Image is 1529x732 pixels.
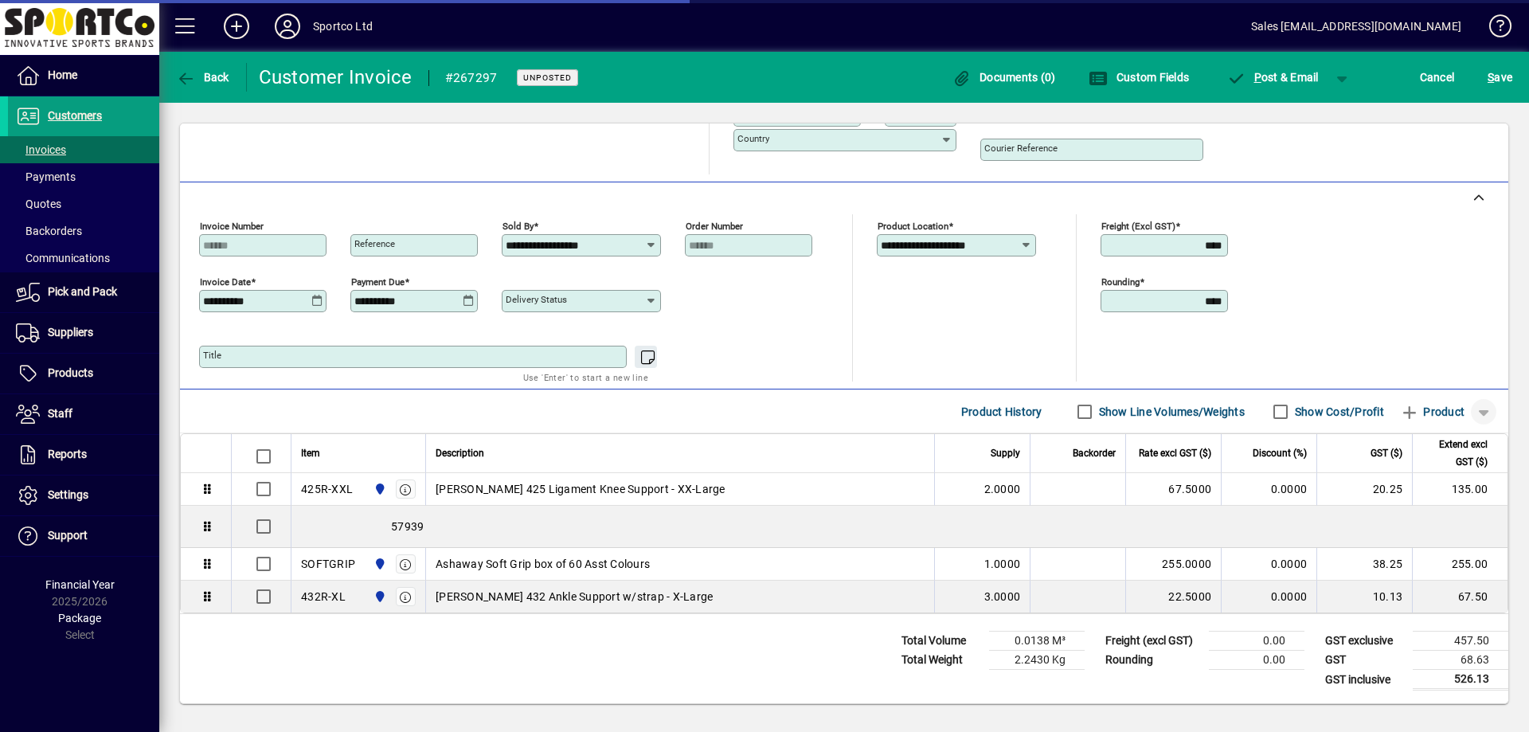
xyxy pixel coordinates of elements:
span: Communications [16,252,110,264]
td: 0.0000 [1221,473,1316,506]
div: SOFTGRIP [301,556,355,572]
td: 0.0000 [1221,548,1316,581]
mat-label: Reference [354,238,395,249]
td: 0.00 [1209,651,1304,670]
button: Product [1392,397,1472,426]
span: Backorder [1073,444,1116,462]
span: Sportco Ltd Warehouse [370,480,388,498]
button: Profile [262,12,313,41]
span: Payments [16,170,76,183]
span: Item [301,444,320,462]
div: Sales [EMAIL_ADDRESS][DOMAIN_NAME] [1251,14,1461,39]
span: Supply [991,444,1020,462]
span: Sportco Ltd Warehouse [370,555,388,573]
mat-label: Freight (excl GST) [1101,221,1175,232]
span: Sportco Ltd Warehouse [370,588,388,605]
mat-label: Title [203,350,221,361]
span: Custom Fields [1089,71,1189,84]
span: Support [48,529,88,542]
td: 67.50 [1412,581,1507,613]
span: Package [58,612,101,624]
td: 38.25 [1316,548,1412,581]
td: 526.13 [1413,670,1508,690]
span: Discount (%) [1253,444,1307,462]
span: Back [176,71,229,84]
button: Cancel [1416,63,1459,92]
span: Financial Year [45,578,115,591]
div: Sportco Ltd [313,14,373,39]
div: 57939 [291,506,1507,547]
button: Custom Fields [1085,63,1193,92]
label: Show Cost/Profit [1292,404,1384,420]
td: 10.13 [1316,581,1412,613]
td: 68.63 [1413,651,1508,670]
td: Total Weight [894,651,989,670]
td: Total Volume [894,632,989,651]
a: Payments [8,163,159,190]
a: Home [8,56,159,96]
span: Product History [961,399,1042,425]
td: Freight (excl GST) [1097,632,1209,651]
div: 67.5000 [1136,481,1211,497]
a: Suppliers [8,313,159,353]
mat-label: Sold by [502,221,534,232]
button: Documents (0) [948,63,1060,92]
span: Staff [48,407,72,420]
span: 2.0000 [984,481,1021,497]
span: Product [1400,399,1464,425]
span: Description [436,444,484,462]
span: [PERSON_NAME] 432 Ankle Support w/strap - X-Large [436,589,713,605]
mat-hint: Use 'Enter' to start a new line [523,368,648,386]
td: 0.0138 M³ [989,632,1085,651]
a: Pick and Pack [8,272,159,312]
td: GST inclusive [1317,670,1413,690]
span: P [1254,71,1261,84]
span: GST ($) [1371,444,1402,462]
span: Quotes [16,198,61,210]
td: GST exclusive [1317,632,1413,651]
span: Ashaway Soft Grip box of 60 Asst Colours [436,556,650,572]
a: Settings [8,476,159,515]
mat-label: Invoice number [200,221,264,232]
span: Documents (0) [952,71,1056,84]
span: Backorders [16,225,82,237]
span: 1.0000 [984,556,1021,572]
a: Staff [8,394,159,434]
span: ave [1488,65,1512,90]
span: [PERSON_NAME] 425 Ligament Knee Support - XX-Large [436,481,725,497]
mat-label: Rounding [1101,276,1140,288]
span: ost & Email [1226,71,1319,84]
a: Knowledge Base [1477,3,1509,55]
mat-label: Country [737,133,769,144]
label: Show Line Volumes/Weights [1096,404,1245,420]
td: 2.2430 Kg [989,651,1085,670]
span: Suppliers [48,326,93,339]
a: Invoices [8,136,159,163]
a: Quotes [8,190,159,217]
div: 22.5000 [1136,589,1211,605]
button: Add [211,12,262,41]
button: Save [1484,63,1516,92]
span: Extend excl GST ($) [1422,436,1488,471]
span: Invoices [16,143,66,156]
td: Rounding [1097,651,1209,670]
button: Post & Email [1218,63,1327,92]
span: Cancel [1420,65,1455,90]
td: 20.25 [1316,473,1412,506]
a: Support [8,516,159,556]
mat-label: Courier Reference [984,143,1058,154]
span: S [1488,71,1494,84]
span: Rate excl GST ($) [1139,444,1211,462]
span: Products [48,366,93,379]
div: 255.0000 [1136,556,1211,572]
span: Settings [48,488,88,501]
td: 457.50 [1413,632,1508,651]
td: GST [1317,651,1413,670]
mat-label: Delivery status [506,294,567,305]
a: Communications [8,245,159,272]
td: 0.00 [1209,632,1304,651]
a: Reports [8,435,159,475]
a: Backorders [8,217,159,245]
app-page-header-button: Back [159,63,247,92]
mat-label: Invoice date [200,276,251,288]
